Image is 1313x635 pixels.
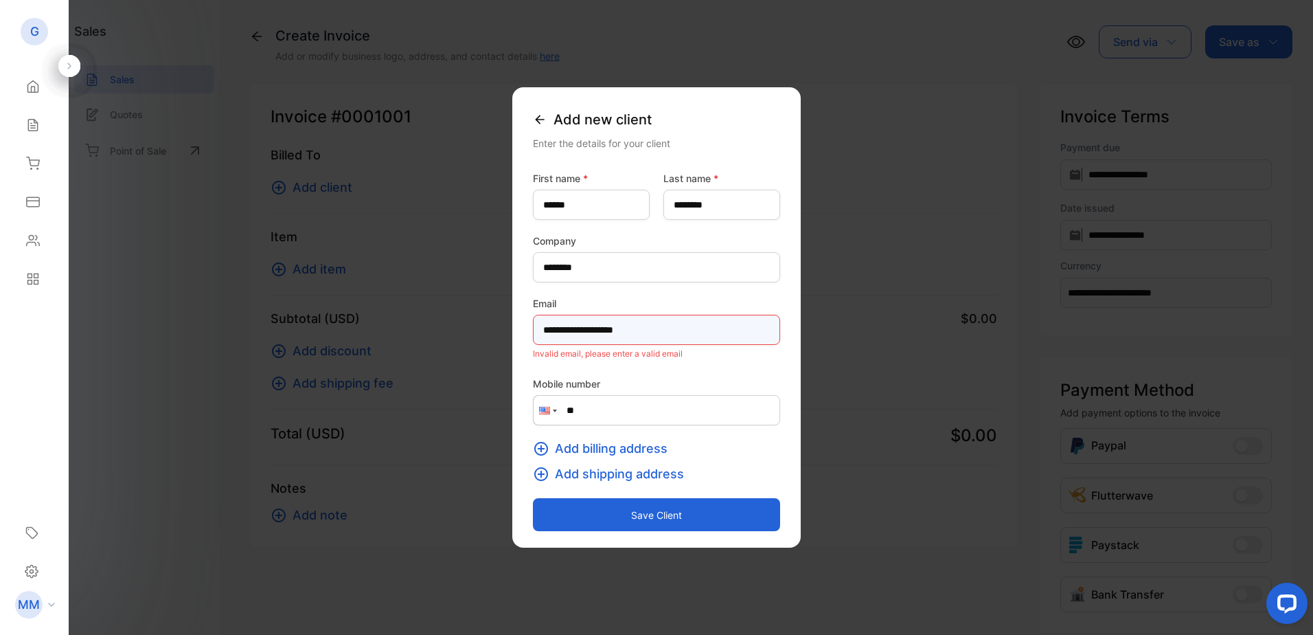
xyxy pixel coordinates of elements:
[1255,577,1313,635] iframe: LiveChat chat widget
[663,171,780,186] label: Last name
[533,171,650,186] label: First name
[533,439,676,458] button: Add billing address
[533,377,780,391] label: Mobile number
[553,109,652,130] span: Add new client
[533,465,692,483] button: Add shipping address
[533,296,780,311] label: Email
[533,498,780,531] button: Save client
[18,596,40,614] p: MM
[533,345,780,363] p: Invalid email, please enter a valid email
[534,396,560,425] div: United States: + 1
[555,465,684,483] span: Add shipping address
[30,23,39,41] p: G
[533,136,780,151] div: Enter the details for your client
[555,439,667,458] span: Add billing address
[533,234,780,248] label: Company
